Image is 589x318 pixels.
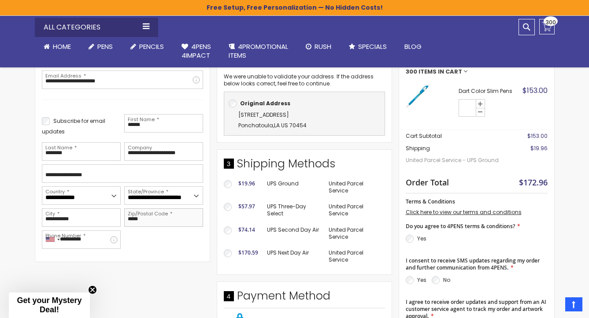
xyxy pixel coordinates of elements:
a: Pens [80,37,122,56]
span: Specials [358,42,387,51]
div: All Categories [35,18,158,37]
span: 300 [545,18,556,26]
td: United Parcel Service [324,222,385,245]
a: 4PROMOTIONALITEMS [220,37,297,66]
span: I consent to receive SMS updates regarding my order and further communication from 4PENS. [406,257,540,271]
img: Dart Color slim Pens-Turquoise [406,84,430,108]
div: , [229,110,380,131]
span: 4PROMOTIONAL ITEMS [229,42,288,60]
td: United Parcel Service [324,176,385,199]
span: 70454 [289,122,307,129]
span: [STREET_ADDRESS] [238,111,289,118]
td: UPS Second Day Air [263,222,325,245]
span: $172.96 [519,177,548,188]
a: Pencils [122,37,173,56]
div: United States: +1 [42,231,63,248]
label: Yes [417,235,426,242]
span: Home [53,42,71,51]
span: Pencils [139,42,164,51]
td: UPS Ground [263,176,325,199]
a: Click here to view our terms and conditions [406,208,522,216]
label: No [443,276,450,284]
span: $74.14 [238,226,255,233]
span: Ponchatoula [238,122,273,129]
span: 300 [406,69,417,75]
span: 4Pens 4impact [182,42,211,60]
b: Original Address [240,100,290,107]
a: Home [35,37,80,56]
a: 300 [539,19,555,34]
a: 4Pens4impact [173,37,220,66]
th: Cart Subtotal [406,130,504,143]
div: Payment Method [224,288,385,308]
span: $170.59 [238,249,258,256]
td: United Parcel Service [324,245,385,268]
span: Subscribe for email updates [42,117,105,135]
span: Do you agree to 4PENS terms & conditions? [406,222,515,230]
span: US [281,122,288,129]
td: United Parcel Service [324,199,385,222]
strong: Dart Color Slim Pens [459,88,518,95]
a: Rush [297,37,340,56]
iframe: Google Customer Reviews [516,294,589,318]
span: Rush [315,42,331,51]
td: UPS Next Day Air [263,245,325,268]
a: Specials [340,37,396,56]
div: Get your Mystery Deal!Close teaser [9,292,90,318]
span: Pens [97,42,113,51]
strong: Order Total [406,176,449,188]
span: $153.00 [527,132,548,140]
div: Shipping Methods [224,156,385,176]
span: Terms & Conditions [406,198,455,205]
span: $153.00 [522,85,548,96]
a: Blog [396,37,430,56]
p: We were unable to validate your address. If the address below looks correct, feel free to continue. [224,73,385,87]
span: LA [274,122,280,129]
span: Get your Mystery Deal! [17,296,81,314]
label: Yes [417,276,426,284]
button: Close teaser [88,285,97,294]
span: $19.96 [530,144,548,152]
span: $57.97 [238,203,255,210]
td: UPS Three-Day Select [263,199,325,222]
span: Blog [404,42,422,51]
span: Shipping [406,144,430,152]
span: Items in Cart [419,69,462,75]
span: $19.96 [238,180,255,187]
span: United Parcel Service - UPS Ground [406,152,504,168]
